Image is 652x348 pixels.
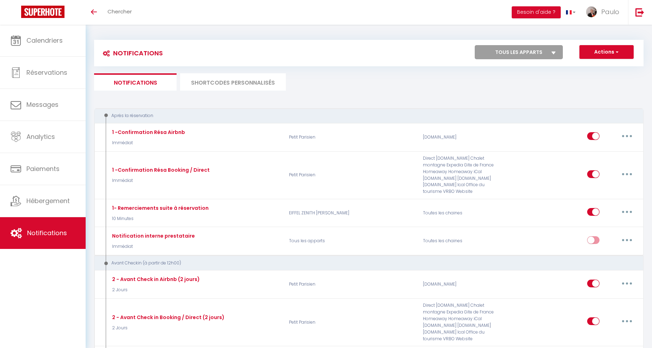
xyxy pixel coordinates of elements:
[110,243,195,250] p: Immédiat
[110,232,195,240] div: Notification interne prestataire
[27,228,67,237] span: Notifications
[284,302,418,342] p: Petit Parisien
[579,45,634,59] button: Actions
[110,166,210,174] div: 1 -Confirmation Résa Booking / Direct
[26,100,59,109] span: Messages
[110,204,209,212] div: 1- Remerciements suite à réservation
[586,6,597,17] img: ...
[110,287,200,293] p: 2 Jours
[601,7,619,16] span: Paulo
[110,177,210,184] p: Immédiat
[101,260,627,267] div: Avant Checkin (à partir de 12h00)
[94,73,177,91] li: Notifications
[635,8,644,17] img: logout
[418,155,508,195] div: Direct [DOMAIN_NAME] Chalet montagne Expedia Gite de France Homeaway Homeaway iCal [DOMAIN_NAME] ...
[110,275,200,283] div: 2 - Avant Check in Airbnb (2 jours)
[284,203,418,223] p: EIFFEL ZENITH [PERSON_NAME]
[110,215,209,222] p: 10 Minutes
[107,8,132,15] span: Chercher
[418,231,508,251] div: Toutes les chaines
[284,274,418,295] p: Petit Parisien
[21,6,64,18] img: Super Booking
[418,274,508,295] div: [DOMAIN_NAME]
[180,73,286,91] li: SHORTCODES PERSONNALISÉS
[284,231,418,251] p: Tous les apparts
[26,36,63,45] span: Calendriers
[512,6,561,18] button: Besoin d'aide ?
[418,302,508,342] div: Direct [DOMAIN_NAME] Chalet montagne Expedia Gite de France Homeaway Homeaway iCal [DOMAIN_NAME] ...
[26,68,67,77] span: Réservations
[110,140,185,146] p: Immédiat
[26,196,70,205] span: Hébergement
[418,127,508,147] div: [DOMAIN_NAME]
[284,127,418,147] p: Petit Parisien
[99,45,163,61] h3: Notifications
[110,313,224,321] div: 2 - Avant Check in Booking / Direct (2 jours)
[26,164,60,173] span: Paiements
[101,112,627,119] div: Après la réservation
[418,203,508,223] div: Toutes les chaines
[110,128,185,136] div: 1 -Confirmation Résa Airbnb
[110,325,224,331] p: 2 Jours
[284,155,418,195] p: Petit Parisien
[26,132,55,141] span: Analytics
